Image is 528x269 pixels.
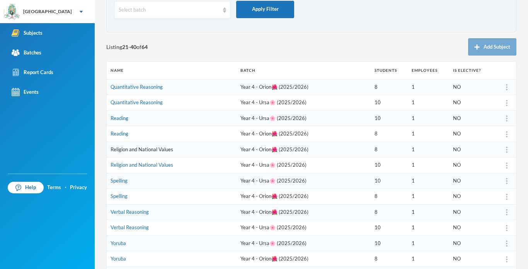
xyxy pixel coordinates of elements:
[408,157,449,173] td: 1
[506,256,508,262] img: more_vert
[371,251,408,267] td: 8
[371,189,408,205] td: 8
[111,255,126,262] a: Yoruba
[70,184,87,191] a: Privacy
[107,62,237,79] th: Name
[371,126,408,142] td: 8
[408,251,449,267] td: 1
[141,44,148,50] b: 64
[237,142,371,157] td: Year 4 - Orion🌺 (2025/2026)
[506,100,508,106] img: more_vert
[23,8,72,15] div: [GEOGRAPHIC_DATA]
[237,251,371,267] td: Year 4 - Orion🌺 (2025/2026)
[449,251,493,267] td: NO
[449,204,493,220] td: NO
[449,142,493,157] td: NO
[111,209,149,215] a: Verbal Reasoning
[237,173,371,189] td: Year 4 - Ursa🌸 (2025/2026)
[111,240,126,246] a: Yoruba
[449,95,493,111] td: NO
[408,79,449,95] td: 1
[506,225,508,231] img: more_vert
[8,182,44,193] a: Help
[12,68,53,76] div: Report Cards
[111,193,128,199] a: Spelling
[449,110,493,126] td: NO
[111,130,128,137] a: Reading
[408,189,449,205] td: 1
[371,204,408,220] td: 8
[408,95,449,111] td: 1
[449,126,493,142] td: NO
[449,62,493,79] th: Is Elective?
[237,126,371,142] td: Year 4 - Orion🌺 (2025/2026)
[371,110,408,126] td: 10
[408,142,449,157] td: 1
[237,220,371,236] td: Year 4 - Ursa🌸 (2025/2026)
[237,79,371,95] td: Year 4 - Orion🌺 (2025/2026)
[506,147,508,153] img: more_vert
[449,189,493,205] td: NO
[106,43,148,51] span: Listing - of
[449,173,493,189] td: NO
[408,204,449,220] td: 1
[111,178,128,184] a: Spelling
[506,162,508,169] img: more_vert
[237,204,371,220] td: Year 4 - Orion🌺 (2025/2026)
[111,224,149,230] a: Verbal Reasoning
[449,235,493,251] td: NO
[371,157,408,173] td: 10
[237,235,371,251] td: Year 4 - Ursa🌸 (2025/2026)
[237,95,371,111] td: Year 4 - Ursa🌸 (2025/2026)
[111,99,163,105] a: Quantitative Reasoning
[111,115,128,121] a: Reading
[408,235,449,251] td: 1
[371,235,408,251] td: 10
[4,4,20,20] img: logo
[111,162,173,168] a: Religion and National Values
[237,189,371,205] td: Year 4 - Orion🌺 (2025/2026)
[111,146,173,152] a: Religion and National Values
[506,84,508,90] img: more_vert
[506,178,508,184] img: more_vert
[449,79,493,95] td: NO
[47,184,61,191] a: Terms
[237,157,371,173] td: Year 4 - Ursa🌸 (2025/2026)
[371,142,408,157] td: 8
[12,88,39,96] div: Events
[236,1,294,18] button: Apply Filter
[506,240,508,247] img: more_vert
[12,29,43,37] div: Subjects
[408,62,449,79] th: Employees
[119,6,219,14] div: Select batch
[449,157,493,173] td: NO
[506,131,508,137] img: more_vert
[408,173,449,189] td: 1
[12,49,41,57] div: Batches
[371,79,408,95] td: 8
[408,220,449,236] td: 1
[506,194,508,200] img: more_vert
[371,173,408,189] td: 10
[371,220,408,236] td: 10
[506,115,508,122] img: more_vert
[408,110,449,126] td: 1
[468,38,516,56] button: Add Subject
[237,110,371,126] td: Year 4 - Ursa🌸 (2025/2026)
[408,126,449,142] td: 1
[122,44,128,50] b: 21
[130,44,136,50] b: 40
[111,84,163,90] a: Quantitative Reasoning
[65,184,66,191] div: ·
[449,220,493,236] td: NO
[506,209,508,215] img: more_vert
[371,95,408,111] td: 10
[371,62,408,79] th: Students
[237,62,371,79] th: Batch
